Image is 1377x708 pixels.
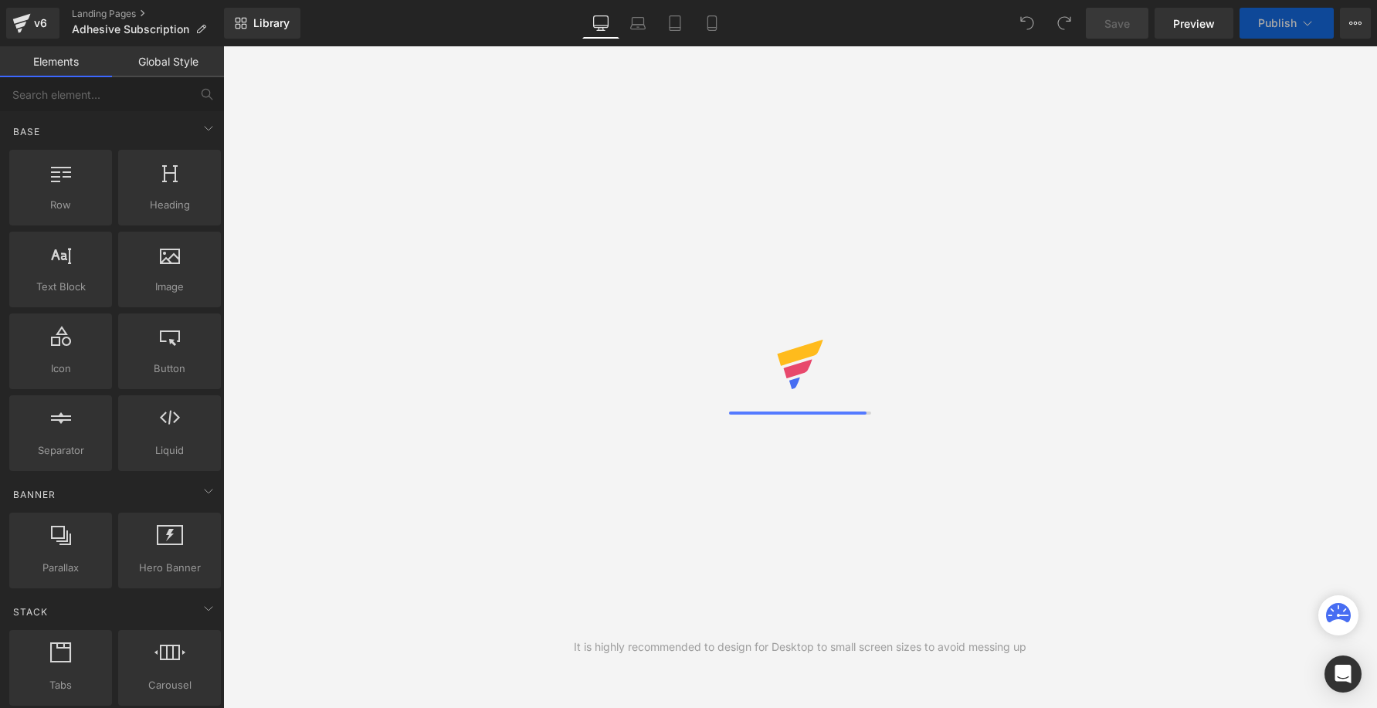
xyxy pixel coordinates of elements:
span: Banner [12,487,57,502]
span: Carousel [123,677,216,693]
span: Image [123,279,216,295]
button: Publish [1240,8,1334,39]
a: New Library [224,8,300,39]
span: Icon [14,361,107,377]
button: More [1340,8,1371,39]
span: Save [1104,15,1130,32]
div: It is highly recommended to design for Desktop to small screen sizes to avoid messing up [574,639,1026,655]
span: Heading [123,197,216,213]
span: Text Block [14,279,107,295]
div: v6 [31,13,50,33]
span: Preview [1173,15,1215,32]
a: Mobile [694,8,731,39]
a: Laptop [619,8,656,39]
span: Row [14,197,107,213]
span: Publish [1258,17,1297,29]
span: Button [123,361,216,377]
a: Preview [1155,8,1233,39]
span: Liquid [123,442,216,459]
button: Redo [1049,8,1080,39]
div: Open Intercom Messenger [1324,655,1362,693]
span: Library [253,16,290,30]
span: Parallax [14,560,107,576]
span: Stack [12,605,49,619]
button: Undo [1012,8,1043,39]
a: v6 [6,8,59,39]
span: Adhesive Subscription [72,23,189,36]
a: Landing Pages [72,8,224,20]
span: Hero Banner [123,560,216,576]
a: Tablet [656,8,694,39]
a: Desktop [582,8,619,39]
span: Tabs [14,677,107,693]
span: Separator [14,442,107,459]
span: Base [12,124,42,139]
a: Global Style [112,46,224,77]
